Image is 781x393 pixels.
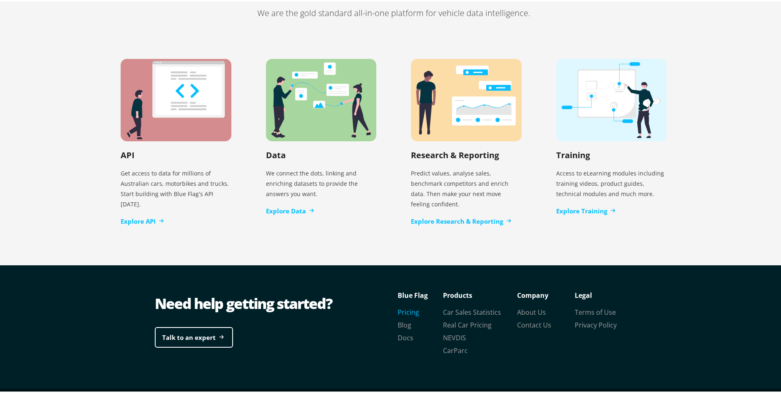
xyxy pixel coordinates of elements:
[443,332,466,341] a: NEVDIS
[121,163,231,211] p: Get access to data for millions of Australian cars, motorbikes and trucks. Start building with Bl...
[575,319,617,328] a: Privacy Policy
[266,205,314,214] a: Explore Data
[103,5,684,18] p: We are the gold standard all-in-one platform for vehicle data intelligence.
[266,163,377,201] p: We connect the dots, linking and enriching datasets to provide the answers you want.
[121,148,135,159] h2: API
[398,288,443,300] p: Blue Flag
[411,148,499,159] h2: Research & Reporting
[443,344,468,353] a: CarParc
[411,215,511,225] a: Explore Research & Reporting
[575,288,632,300] p: Legal
[517,319,551,328] a: Contact Us
[155,292,394,312] div: Need help getting started?
[155,325,233,346] a: Talk to an expert
[517,306,546,315] a: About Us
[398,319,411,328] a: Blog
[517,288,575,300] p: Company
[411,163,522,211] p: Predict values, analyse sales, benchmark competitors and enrich data. Then make your next move fe...
[443,319,492,328] a: Real Car Pricing
[121,215,164,225] a: Explore API
[443,306,501,315] a: Car Sales Statistics
[556,163,667,201] p: Access to eLearning modules including training videos, product guides, technical modules and much...
[443,288,517,300] p: Products
[556,148,590,159] h2: Training
[556,205,615,214] a: Explore Training
[266,148,286,159] h2: Data
[575,306,616,315] a: Terms of Use
[398,306,419,315] a: Pricing
[398,332,413,341] a: Docs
